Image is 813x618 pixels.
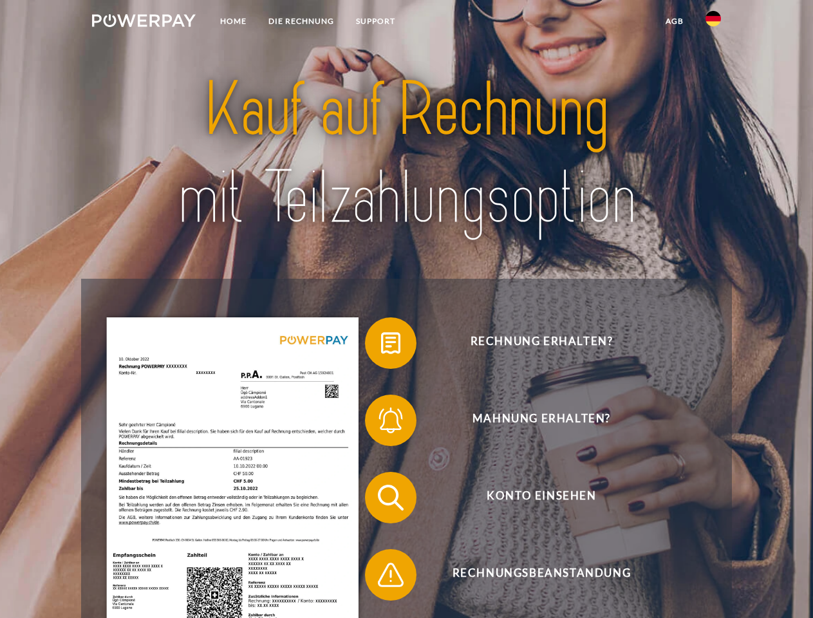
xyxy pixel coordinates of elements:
img: de [706,11,721,26]
img: qb_search.svg [375,482,407,514]
a: DIE RECHNUNG [257,10,345,33]
img: qb_bill.svg [375,327,407,359]
img: logo-powerpay-white.svg [92,14,196,27]
a: agb [655,10,695,33]
span: Mahnung erhalten? [384,395,699,446]
span: Rechnungsbeanstandung [384,549,699,601]
img: qb_bell.svg [375,404,407,436]
a: SUPPORT [345,10,406,33]
button: Rechnung erhalten? [365,317,700,369]
button: Mahnung erhalten? [365,395,700,446]
span: Rechnung erhalten? [384,317,699,369]
img: title-powerpay_de.svg [123,62,690,247]
a: Home [209,10,257,33]
img: qb_warning.svg [375,559,407,591]
span: Konto einsehen [384,472,699,523]
button: Konto einsehen [365,472,700,523]
button: Rechnungsbeanstandung [365,549,700,601]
